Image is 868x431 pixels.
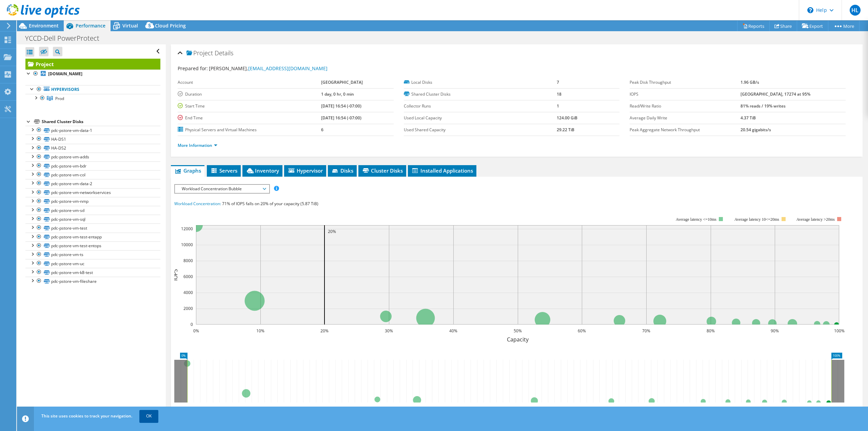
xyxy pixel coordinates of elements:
[557,91,561,97] b: 18
[850,5,861,16] span: HL
[328,229,336,234] text: 20%
[321,79,363,85] b: [GEOGRAPHIC_DATA]
[209,65,328,72] span: [PERSON_NAME],
[557,103,559,109] b: 1
[222,201,318,207] span: 71% of IOPS falls on 20% of your capacity (5.87 TiB)
[630,79,741,86] label: Peak Disk Throughput
[741,103,786,109] b: 81% reads / 19% writes
[181,226,193,232] text: 12000
[29,22,59,29] span: Environment
[288,167,323,174] span: Hypervisor
[25,59,160,70] a: Project
[514,328,522,334] text: 50%
[178,126,321,133] label: Physical Servers and Virtual Machines
[741,91,810,97] b: [GEOGRAPHIC_DATA], 17274 at 95%
[321,127,323,133] b: 6
[25,233,160,241] a: pdc-pstore-vm-test-entapp
[178,65,208,72] label: Prepared for:
[172,269,179,281] text: IOPS
[630,91,741,98] label: IOPS
[191,321,193,327] text: 0
[25,85,160,94] a: Hypervisors
[25,241,160,250] a: pdc-pstore-vm-test-entops
[25,259,160,268] a: pdc-pstore-vm-uc
[186,50,213,57] span: Project
[507,336,529,343] text: Capacity
[321,103,361,109] b: [DATE] 16:54 (-07:00)
[25,250,160,259] a: pdc-pstore-vm-ts
[557,79,559,85] b: 7
[183,258,193,263] text: 8000
[174,201,221,207] span: Workload Concentration:
[122,22,138,29] span: Virtual
[630,103,741,110] label: Read/Write Ratio
[362,167,403,174] span: Cluster Disks
[174,167,201,174] span: Graphs
[25,215,160,223] a: pdc-pstore-vm-sql
[404,126,557,133] label: Used Shared Capacity
[25,170,160,179] a: pdc-pstore-vm-col
[25,179,160,188] a: pdc-pstore-vm-data-2
[210,167,237,174] span: Servers
[797,21,828,31] a: Export
[741,115,756,121] b: 4.37 TiB
[25,206,160,215] a: pdc-pstore-vm-sd
[42,118,160,126] div: Shared Cluster Disks
[41,413,132,419] span: This site uses cookies to track your navigation.
[320,328,329,334] text: 20%
[411,167,473,174] span: Installed Applications
[25,268,160,277] a: pdc-pstore-vm-k8-test
[178,142,217,148] a: More Information
[48,71,82,77] b: [DOMAIN_NAME]
[630,115,741,121] label: Average Daily Write
[737,21,770,31] a: Reports
[178,103,321,110] label: Start Time
[25,223,160,232] a: pdc-pstore-vm-test
[404,115,557,121] label: Used Local Capacity
[741,127,771,133] b: 20.54 gigabits/s
[139,410,158,422] a: OK
[246,167,279,174] span: Inventory
[25,135,160,143] a: HA-DS1
[178,91,321,98] label: Duration
[321,115,361,121] b: [DATE] 16:54 (-07:00)
[76,22,105,29] span: Performance
[25,144,160,153] a: HA-DS2
[642,328,650,334] text: 70%
[183,290,193,295] text: 4000
[25,188,160,197] a: pdc-pstore-vm-networkservices
[796,217,835,222] text: Average latency >20ms
[404,91,557,98] label: Shared Cluster Disks
[557,115,577,121] b: 124.00 GiB
[22,35,110,42] h1: YCCD-Dell PowerProtect
[385,328,393,334] text: 30%
[734,217,779,222] tspan: Average latency 10<=20ms
[828,21,860,31] a: More
[557,127,574,133] b: 29.22 TiB
[404,103,557,110] label: Collector Runs
[193,328,199,334] text: 0%
[769,21,797,31] a: Share
[178,115,321,121] label: End Time
[181,242,193,248] text: 10000
[25,197,160,206] a: pdc-pstore-vm-nmp
[178,185,265,193] span: Workload Concentration Bubble
[331,167,353,174] span: Disks
[771,328,779,334] text: 90%
[834,328,845,334] text: 100%
[25,277,160,286] a: pdc-pstore-vm-fileshare
[183,306,193,311] text: 2000
[449,328,457,334] text: 40%
[248,65,328,72] a: [EMAIL_ADDRESS][DOMAIN_NAME]
[215,49,233,57] span: Details
[676,217,716,222] tspan: Average latency <=10ms
[321,91,354,97] b: 1 day, 0 hr, 0 min
[25,153,160,161] a: pdc-pstore-vm-adds
[256,328,264,334] text: 10%
[55,96,64,101] span: Prod
[807,7,813,13] svg: \n
[578,328,586,334] text: 60%
[25,94,160,103] a: Prod
[178,79,321,86] label: Account
[25,161,160,170] a: pdc-pstore-vm-bdr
